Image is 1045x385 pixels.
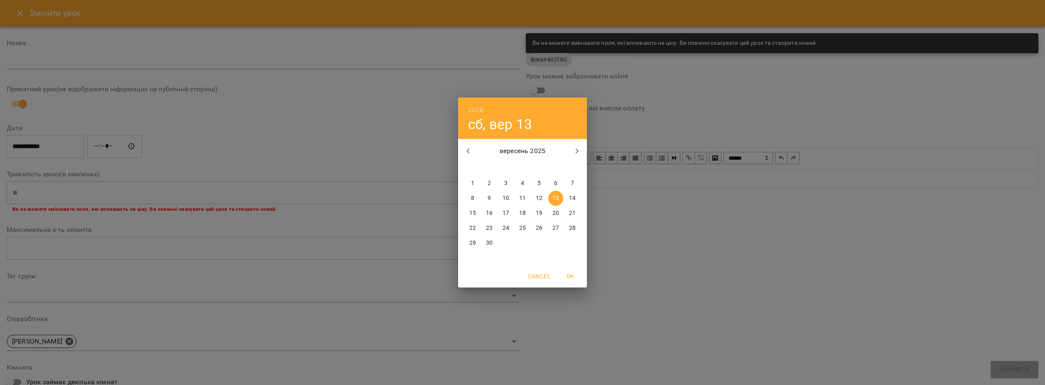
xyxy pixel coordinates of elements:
p: 27 [552,224,559,232]
p: 10 [503,194,509,202]
button: 28 [565,221,580,236]
span: ср [498,163,513,172]
p: 8 [471,194,474,202]
span: сб [548,163,563,172]
button: 25 [515,221,530,236]
p: вересень 2025 [478,146,567,156]
p: 1 [471,179,474,188]
button: сб, вер 13 [468,116,532,133]
span: пн [465,163,480,172]
span: чт [515,163,530,172]
button: 5 [532,176,547,191]
span: OK [560,271,580,281]
p: 29 [469,239,476,247]
button: 20 [548,206,563,221]
button: 6 [548,176,563,191]
button: 21 [565,206,580,221]
button: 2 [482,176,497,191]
p: 28 [569,224,576,232]
button: 3 [498,176,513,191]
button: 12 [532,191,547,206]
button: 10 [498,191,513,206]
p: 20 [552,209,559,217]
p: 19 [536,209,542,217]
button: 19 [532,206,547,221]
p: 13 [552,194,559,202]
p: 2 [488,179,491,188]
p: 23 [486,224,493,232]
button: 29 [465,236,480,251]
button: 30 [482,236,497,251]
button: OK [557,269,584,284]
button: 22 [465,221,480,236]
p: 24 [503,224,509,232]
p: 6 [554,179,557,188]
button: 27 [548,221,563,236]
p: 11 [519,194,526,202]
p: 12 [536,194,542,202]
button: 26 [532,221,547,236]
button: 1 [465,176,480,191]
button: 23 [482,221,497,236]
button: 18 [515,206,530,221]
button: 7 [565,176,580,191]
button: 8 [465,191,480,206]
span: вт [482,163,497,172]
button: 2025 [468,104,483,116]
p: 3 [504,179,508,188]
p: 17 [503,209,509,217]
p: 16 [486,209,493,217]
button: 4 [515,176,530,191]
button: 16 [482,206,497,221]
p: 4 [521,179,524,188]
button: 13 [548,191,563,206]
button: 17 [498,206,513,221]
span: пт [532,163,547,172]
p: 30 [486,239,493,247]
button: Cancel [525,269,554,284]
button: 24 [498,221,513,236]
span: Cancel [528,271,550,281]
p: 7 [571,179,574,188]
p: 25 [519,224,526,232]
span: нд [565,163,580,172]
p: 9 [488,194,491,202]
p: 22 [469,224,476,232]
button: 11 [515,191,530,206]
p: 18 [519,209,526,217]
p: 14 [569,194,576,202]
p: 26 [536,224,542,232]
button: 9 [482,191,497,206]
p: 15 [469,209,476,217]
button: 15 [465,206,480,221]
p: 21 [569,209,576,217]
p: 5 [537,179,541,188]
button: 14 [565,191,580,206]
